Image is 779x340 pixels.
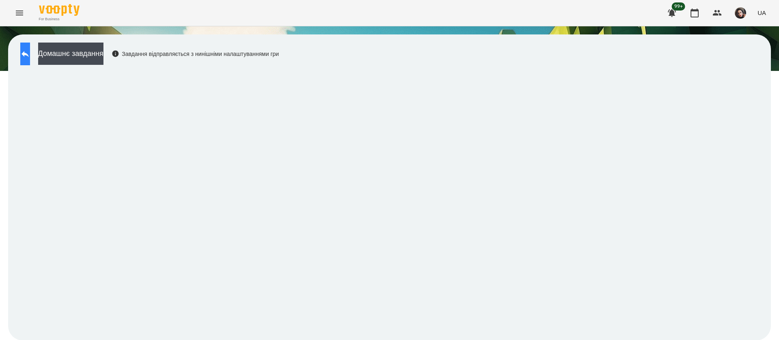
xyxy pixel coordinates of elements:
img: 415cf204168fa55e927162f296ff3726.jpg [735,7,746,19]
span: 99+ [672,2,685,11]
span: UA [757,9,766,17]
img: Voopty Logo [39,4,80,16]
div: Завдання відправляється з нинішніми налаштуваннями гри [112,50,279,58]
button: Menu [10,3,29,23]
button: Домашнє завдання [38,43,103,65]
button: UA [754,5,769,20]
span: For Business [39,17,80,22]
